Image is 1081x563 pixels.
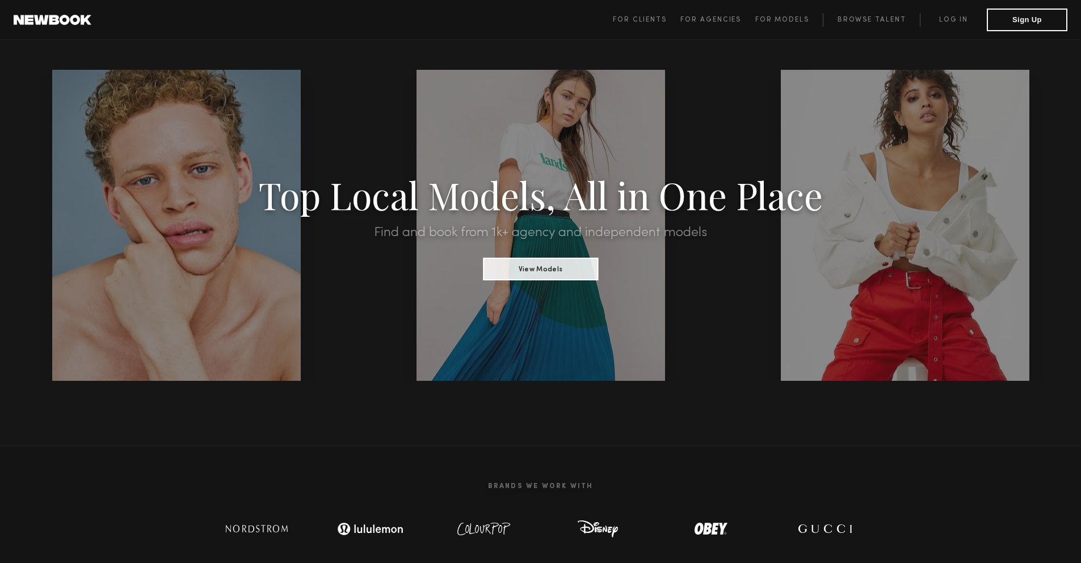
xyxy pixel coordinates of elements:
img: logo-colour-pop.svg [447,518,521,540]
a: Log in [920,13,987,27]
h2: Brands We Work With [200,469,881,504]
h1: Top Local Models, All in One Place [81,177,1000,212]
a: For Models [755,13,823,27]
img: logo-disney.svg [561,518,634,540]
span: For Models [755,16,809,23]
a: For Clients [613,13,680,27]
span: For Clients [613,16,667,23]
img: logo-gucci.svg [788,518,861,540]
img: logo-obey.svg [674,518,748,540]
span: For Agencies [680,16,741,23]
h2: Find and book from 1k+ agency and independent models [81,226,1000,240]
a: View Models [483,262,598,274]
button: Sign Up [987,9,1067,31]
img: logo-nordstrom.svg [217,518,297,540]
button: View Models [483,258,598,280]
img: logo-lulu.svg [331,518,410,540]
a: Browse Talent [823,13,920,27]
a: For Agencies [680,13,755,27]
